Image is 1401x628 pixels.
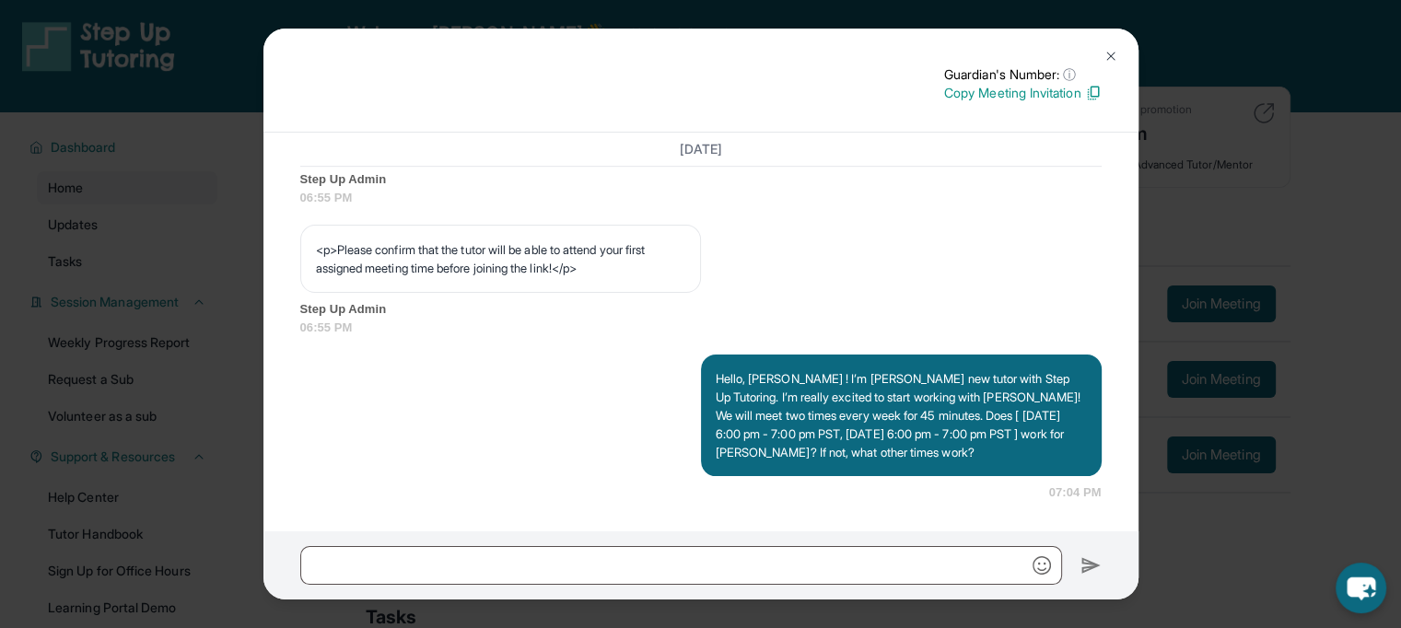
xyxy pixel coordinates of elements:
[300,170,1102,189] span: Step Up Admin
[316,240,685,277] p: <p>Please confirm that the tutor will be able to attend your first assigned meeting time before j...
[300,189,1102,207] span: 06:55 PM
[716,369,1087,461] p: Hello, [PERSON_NAME] ! I’m [PERSON_NAME] new tutor with Step Up Tutoring. I’m really excited to s...
[1103,49,1118,64] img: Close Icon
[1085,85,1102,101] img: Copy Icon
[944,84,1102,102] p: Copy Meeting Invitation
[944,65,1102,84] p: Guardian's Number:
[300,319,1102,337] span: 06:55 PM
[300,140,1102,158] h3: [DATE]
[300,300,1102,319] span: Step Up Admin
[1063,65,1076,84] span: ⓘ
[1033,556,1051,575] img: Emoji
[1080,554,1102,576] img: Send icon
[1049,483,1102,502] span: 07:04 PM
[1336,563,1386,613] button: chat-button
